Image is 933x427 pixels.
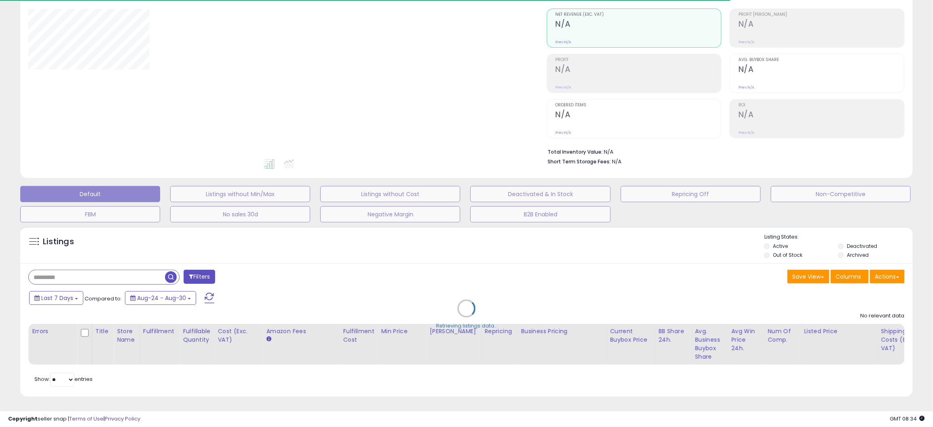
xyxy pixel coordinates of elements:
[556,110,721,121] h2: N/A
[320,206,460,222] button: Negative Margin
[548,158,611,165] b: Short Term Storage Fees:
[436,323,497,330] div: Retrieving listings data..
[738,65,904,76] h2: N/A
[20,186,160,202] button: Default
[170,186,310,202] button: Listings without Min/Max
[8,415,140,423] div: seller snap | |
[738,110,904,121] h2: N/A
[738,40,754,44] small: Prev: N/A
[738,85,754,90] small: Prev: N/A
[105,415,140,423] a: Privacy Policy
[738,13,904,17] span: Profit [PERSON_NAME]
[548,148,603,155] b: Total Inventory Value:
[170,206,310,222] button: No sales 30d
[556,85,571,90] small: Prev: N/A
[556,103,721,108] span: Ordered Items
[738,58,904,62] span: Avg. Buybox Share
[556,65,721,76] h2: N/A
[556,40,571,44] small: Prev: N/A
[556,13,721,17] span: Net Revenue (Exc. VAT)
[621,186,761,202] button: Repricing Off
[548,146,899,156] li: N/A
[556,19,721,30] h2: N/A
[738,130,754,135] small: Prev: N/A
[470,186,610,202] button: Deactivated & In Stock
[69,415,104,423] a: Terms of Use
[8,415,38,423] strong: Copyright
[556,130,571,135] small: Prev: N/A
[556,58,721,62] span: Profit
[771,186,911,202] button: Non-Competitive
[738,103,904,108] span: ROI
[738,19,904,30] h2: N/A
[20,206,160,222] button: FBM
[320,186,460,202] button: Listings without Cost
[890,415,925,423] span: 2025-09-7 08:34 GMT
[612,158,622,165] span: N/A
[470,206,610,222] button: B2B Enabled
